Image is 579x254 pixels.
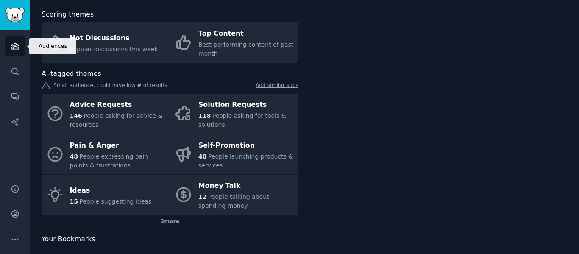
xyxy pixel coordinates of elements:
[5,8,25,22] img: GummySearch logo
[70,198,78,205] span: 15
[198,27,294,41] div: Top Content
[170,175,299,215] a: Money Talk12People talking about spending money
[42,175,170,215] a: Ideas15People suggesting ideas
[70,112,82,119] span: 146
[42,94,170,134] a: Advice Requests146People asking for advice & resources
[198,179,294,193] div: Money Talk
[70,153,148,169] span: People expressing pain points & frustrations
[198,112,286,128] span: People asking for tools & solutions
[170,22,299,63] a: Top ContentBest-performing content of past month
[170,94,299,134] a: Solution Requests118People asking for tools & solutions
[256,82,298,91] a: Add similar subs
[42,234,95,245] span: Your Bookmarks
[70,112,163,128] span: People asking for advice & resources
[198,112,211,119] span: 118
[42,9,94,20] span: Scoring themes
[42,215,298,229] div: 2 more
[70,98,166,112] div: Advice Requests
[42,22,170,63] a: Hot DiscussionsPopular discussions this week
[70,46,158,53] span: Popular discussions this week
[198,98,294,112] div: Solution Requests
[42,134,170,175] a: Pain & Anger48People expressing pain points & frustrations
[198,193,206,200] span: 12
[198,153,206,160] span: 48
[70,184,152,197] div: Ideas
[70,139,166,152] div: Pain & Anger
[70,31,158,45] div: Hot Discussions
[198,41,293,57] span: Best-performing content of past month
[79,198,151,205] span: People suggesting ideas
[198,153,293,169] span: People launching products & services
[70,153,78,160] span: 48
[198,139,294,152] div: Self-Promotion
[42,82,298,91] div: Small audience, could have low # of results.
[198,193,269,209] span: People talking about spending money
[170,134,299,175] a: Self-Promotion48People launching products & services
[42,69,101,79] span: AI-tagged themes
